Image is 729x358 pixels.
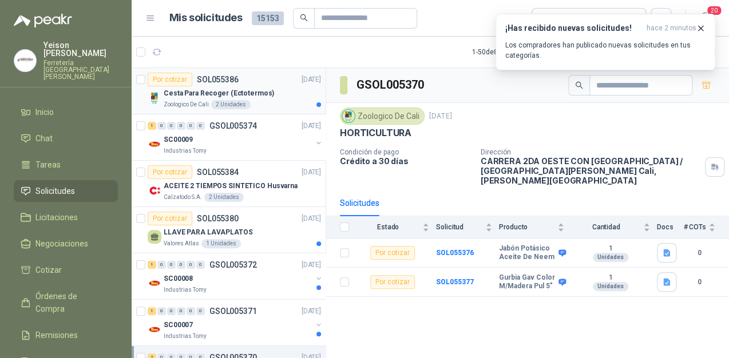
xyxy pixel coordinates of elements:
[164,273,193,284] p: SC00008
[157,122,166,130] div: 0
[204,193,244,202] div: 2 Unidades
[196,122,205,130] div: 0
[14,154,118,176] a: Tareas
[252,11,284,25] span: 15153
[35,211,78,224] span: Licitaciones
[43,41,118,57] p: Yeison [PERSON_NAME]
[340,156,472,166] p: Crédito a 30 días
[177,122,185,130] div: 0
[187,261,195,269] div: 0
[571,216,657,238] th: Cantidad
[14,259,118,281] a: Cotizar
[164,332,207,341] p: Industrias Tomy
[187,307,195,315] div: 0
[167,307,176,315] div: 0
[148,261,156,269] div: 1
[356,76,426,94] h3: GSOL005370
[35,185,75,197] span: Solicitudes
[436,249,474,257] a: SOL055376
[429,111,452,122] p: [DATE]
[647,23,696,33] span: hace 2 minutos
[148,258,323,295] a: 1 0 0 0 0 0 GSOL005372[DATE] Company LogoSC00008Industrias Tomy
[164,100,209,109] p: Zoologico De Cali
[499,244,556,262] b: Jabón Potásico Aceite De Neem
[436,278,474,286] a: SOL055377
[148,307,156,315] div: 1
[481,148,700,156] p: Dirección
[167,261,176,269] div: 0
[132,68,326,114] a: Por cotizarSOL055386[DATE] Company LogoCesta Para Recoger (Ectotermos)Zoologico De Cali2 Unidades
[164,320,193,331] p: SC00007
[340,197,379,209] div: Solicitudes
[356,223,420,231] span: Estado
[683,248,715,258] b: 0
[164,193,202,202] p: Calzatodo S.A.
[196,261,205,269] div: 0
[164,181,298,192] p: ACEITE 2 TIEMPOS SINTETICO Husvarna
[14,324,118,346] a: Remisiones
[14,14,72,27] img: Logo peakr
[14,285,118,320] a: Órdenes de Compra
[201,239,241,248] div: 1 Unidades
[35,329,78,341] span: Remisiones
[300,14,308,22] span: search
[35,106,54,118] span: Inicio
[356,216,436,238] th: Estado
[148,73,192,86] div: Por cotizar
[148,212,192,225] div: Por cotizar
[342,110,355,122] img: Company Logo
[148,122,156,130] div: 1
[209,261,257,269] p: GSOL005372
[302,74,321,85] p: [DATE]
[593,253,628,262] div: Unidades
[43,59,118,80] p: Ferretería [GEOGRAPHIC_DATA][PERSON_NAME]
[167,122,176,130] div: 0
[683,223,706,231] span: # COTs
[164,227,252,238] p: LLAVE PARA LAVAPLATOS
[14,128,118,149] a: Chat
[148,323,161,336] img: Company Logo
[505,23,642,33] h3: ¡Has recibido nuevas solicitudes!
[148,137,161,151] img: Company Logo
[148,119,323,156] a: 1 0 0 0 0 0 GSOL005374[DATE] Company LogoSC00009Industrias Tomy
[209,122,257,130] p: GSOL005374
[164,88,274,99] p: Cesta Para Recoger (Ectotermos)
[571,273,650,283] b: 1
[35,237,88,250] span: Negociaciones
[302,306,321,317] p: [DATE]
[148,184,161,197] img: Company Logo
[593,282,628,291] div: Unidades
[35,132,53,145] span: Chat
[302,260,321,271] p: [DATE]
[196,307,205,315] div: 0
[571,223,641,231] span: Cantidad
[436,223,483,231] span: Solicitud
[539,12,563,25] div: Todas
[164,134,193,145] p: SC00009
[340,108,425,125] div: Zoologico De Cali
[657,216,683,238] th: Docs
[132,207,326,253] a: Por cotizarSOL055380[DATE] LLAVE PARA LAVAPLATOSValores Atlas1 Unidades
[148,165,192,179] div: Por cotizar
[148,276,161,290] img: Company Logo
[499,223,555,231] span: Producto
[35,290,107,315] span: Órdenes de Compra
[197,168,239,176] p: SOL055384
[571,244,650,253] b: 1
[211,100,251,109] div: 2 Unidades
[187,122,195,130] div: 0
[164,146,207,156] p: Industrias Tomy
[209,307,257,315] p: GSOL005371
[197,214,239,222] p: SOL055380
[157,307,166,315] div: 0
[695,8,715,29] button: 20
[499,216,571,238] th: Producto
[302,213,321,224] p: [DATE]
[164,285,207,295] p: Industrias Tomy
[496,14,715,70] button: ¡Has recibido nuevas solicitudes!hace 2 minutos Los compradores han publicado nuevas solicitudes ...
[14,180,118,202] a: Solicitudes
[499,273,556,291] b: Gurbia Gav Color M/Madera Pul 5"
[177,261,185,269] div: 0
